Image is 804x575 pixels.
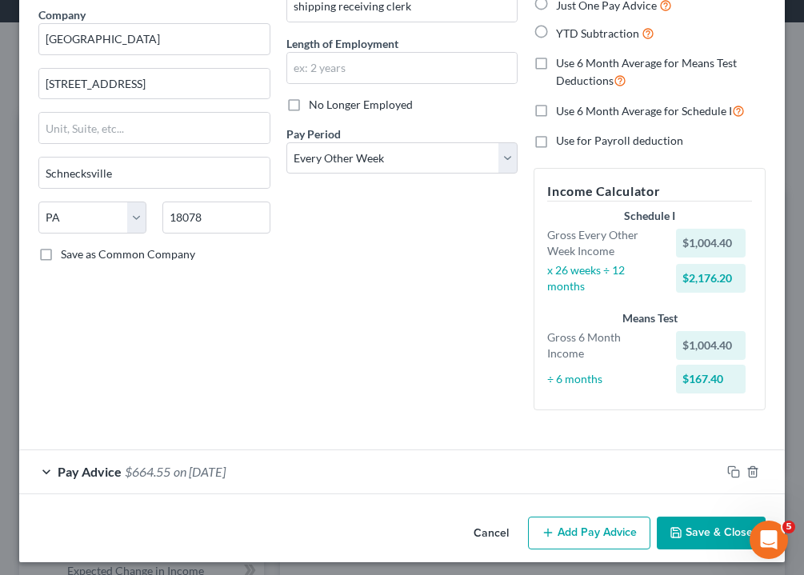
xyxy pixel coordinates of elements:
div: ÷ 6 months [539,371,668,387]
input: Enter address... [39,69,270,99]
label: Length of Employment [286,35,398,52]
div: x 26 weeks ÷ 12 months [539,262,668,294]
div: $2,176.20 [676,264,746,293]
input: ex: 2 years [287,53,518,83]
span: Use for Payroll deduction [556,134,683,147]
h5: Income Calculator [547,182,752,202]
input: Unit, Suite, etc... [39,113,270,143]
input: Search company by name... [38,23,270,55]
div: $167.40 [676,365,746,393]
input: Enter zip... [162,202,270,234]
span: $664.55 [125,464,170,479]
span: on [DATE] [174,464,226,479]
input: Enter city... [39,158,270,188]
span: Company [38,8,86,22]
div: Gross 6 Month Income [539,329,668,361]
button: Cancel [461,518,522,550]
div: $1,004.40 [676,331,746,360]
button: Save & Close [657,517,766,550]
div: Gross Every Other Week Income [539,227,668,259]
button: Add Pay Advice [528,517,650,550]
div: Schedule I [547,208,752,224]
span: Pay Period [286,127,341,141]
span: Use 6 Month Average for Means Test Deductions [556,56,737,87]
iframe: Intercom live chat [750,521,788,559]
span: No Longer Employed [309,98,413,111]
span: Use 6 Month Average for Schedule I [556,104,732,118]
span: 5 [782,521,795,533]
span: Pay Advice [58,464,122,479]
span: Save as Common Company [61,247,195,261]
div: $1,004.40 [676,229,746,258]
span: YTD Subtraction [556,26,639,40]
div: Means Test [547,310,752,326]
